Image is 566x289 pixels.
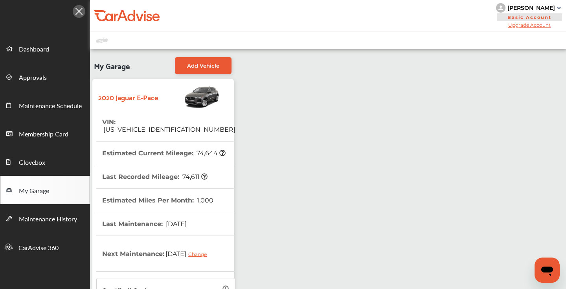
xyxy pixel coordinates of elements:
span: Glovebox [19,158,45,168]
span: My Garage [19,186,49,196]
iframe: Button to launch messaging window [535,258,560,283]
span: 74,644 [195,149,226,157]
th: Last Maintenance : [102,212,187,236]
a: My Garage [0,176,90,204]
a: Glovebox [0,147,90,176]
span: Membership Card [19,129,68,140]
th: Next Maintenance : [102,236,213,271]
a: Approvals [0,63,90,91]
span: 74,611 [181,173,208,180]
span: Maintenance Schedule [19,101,82,111]
span: Dashboard [19,44,49,55]
a: Dashboard [0,34,90,63]
img: knH8PDtVvWoAbQRylUukY18CTiRevjo20fAtgn5MLBQj4uumYvk2MzTtcAIzfGAtb1XOLVMAvhLuqoNAbL4reqehy0jehNKdM... [496,3,505,13]
img: Vehicle [158,83,220,110]
span: [DATE] [165,220,187,228]
div: [PERSON_NAME] [507,4,555,11]
th: VIN : [102,110,235,141]
a: Maintenance History [0,204,90,232]
span: 1,000 [196,197,213,204]
span: [US_VEHICLE_IDENTIFICATION_NUMBER] [102,126,235,133]
a: Membership Card [0,119,90,147]
span: Add Vehicle [187,63,219,69]
th: Estimated Miles Per Month : [102,189,213,212]
span: Basic Account [497,13,562,21]
span: My Garage [94,57,130,74]
span: Upgrade Account [496,22,563,28]
a: Add Vehicle [175,57,232,74]
span: Approvals [19,73,47,83]
img: placeholder_car.fcab19be.svg [96,35,108,45]
strong: 2020 Jaguar E-Pace [98,91,158,103]
span: CarAdvise 360 [18,243,59,253]
th: Estimated Current Mileage : [102,142,226,165]
th: Last Recorded Mileage : [102,165,208,188]
span: [DATE] [164,244,213,263]
img: sCxJUJ+qAmfqhQGDUl18vwLg4ZYJ6CxN7XmbOMBAAAAAElFTkSuQmCC [557,7,561,9]
a: Maintenance Schedule [0,91,90,119]
div: Change [188,251,211,257]
span: Maintenance History [19,214,77,225]
img: Icon.5fd9dcc7.svg [73,5,85,18]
